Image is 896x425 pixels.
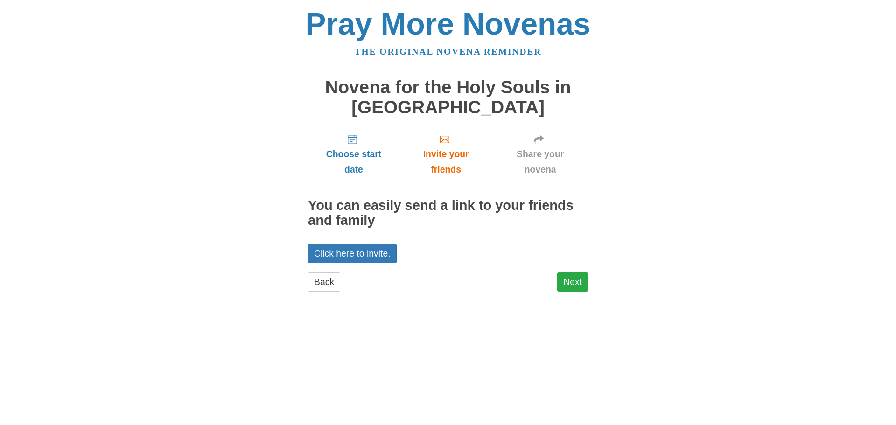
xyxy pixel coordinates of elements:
span: Share your novena [502,146,579,177]
a: Back [308,272,340,292]
a: The original novena reminder [355,47,542,56]
span: Choose start date [317,146,390,177]
a: Invite your friends [399,126,492,182]
a: Pray More Novenas [306,7,591,41]
a: Choose start date [308,126,399,182]
span: Invite your friends [409,146,483,177]
h2: You can easily send a link to your friends and family [308,198,588,228]
a: Next [557,272,588,292]
a: Share your novena [492,126,588,182]
h1: Novena for the Holy Souls in [GEOGRAPHIC_DATA] [308,77,588,117]
a: Click here to invite. [308,244,397,263]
